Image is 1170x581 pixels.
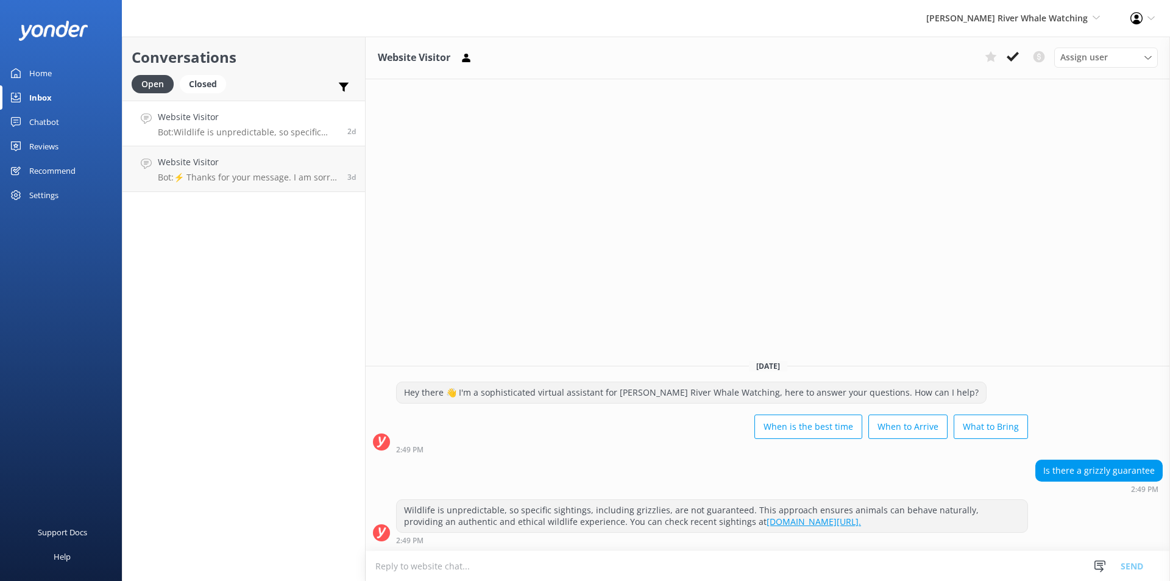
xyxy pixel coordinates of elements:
strong: 2:49 PM [396,537,424,544]
div: Help [54,544,71,569]
a: Website VisitorBot:⚡ Thanks for your message. I am sorry I don't have that answer for you. You're... [122,146,365,192]
div: Is there a grizzly guarantee [1036,460,1162,481]
div: Support Docs [38,520,87,544]
a: Website VisitorBot:Wildlife is unpredictable, so specific sightings, including grizzlies, are not... [122,101,365,146]
span: Oct 03 2025 02:49pm (UTC -07:00) America/Tijuana [347,126,356,137]
h4: Website Visitor [158,155,338,169]
div: Oct 03 2025 02:49pm (UTC -07:00) America/Tijuana [1035,485,1163,493]
div: Reviews [29,134,58,159]
div: Settings [29,183,58,207]
div: Hey there 👋 I'm a sophisticated virtual assistant for [PERSON_NAME] River Whale Watching, here to... [397,382,986,403]
div: Inbox [29,85,52,110]
p: Bot: Wildlife is unpredictable, so specific sightings, including grizzlies, are not guaranteed. T... [158,127,338,138]
button: When is the best time [754,415,862,439]
span: [PERSON_NAME] River Whale Watching [926,12,1088,24]
a: Open [132,77,180,90]
a: Closed [180,77,232,90]
p: Bot: ⚡ Thanks for your message. I am sorry I don't have that answer for you. You're welcome to ke... [158,172,338,183]
span: Oct 03 2025 03:38am (UTC -07:00) America/Tijuana [347,172,356,182]
div: Home [29,61,52,85]
button: What to Bring [954,415,1028,439]
div: Oct 03 2025 02:49pm (UTC -07:00) America/Tijuana [396,536,1028,544]
h4: Website Visitor [158,110,338,124]
div: Chatbot [29,110,59,134]
div: Assign User [1054,48,1158,67]
div: Open [132,75,174,93]
a: [DOMAIN_NAME][URL]. [767,516,861,527]
span: Assign user [1060,51,1108,64]
h3: Website Visitor [378,50,450,66]
strong: 2:49 PM [1131,486,1158,493]
div: Wildlife is unpredictable, so specific sightings, including grizzlies, are not guaranteed. This a... [397,500,1027,532]
div: Oct 03 2025 02:49pm (UTC -07:00) America/Tijuana [396,445,1028,454]
div: Closed [180,75,226,93]
strong: 2:49 PM [396,446,424,454]
img: yonder-white-logo.png [18,21,88,41]
div: Recommend [29,159,76,183]
button: When to Arrive [868,415,948,439]
span: [DATE] [749,361,787,371]
h2: Conversations [132,46,356,69]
